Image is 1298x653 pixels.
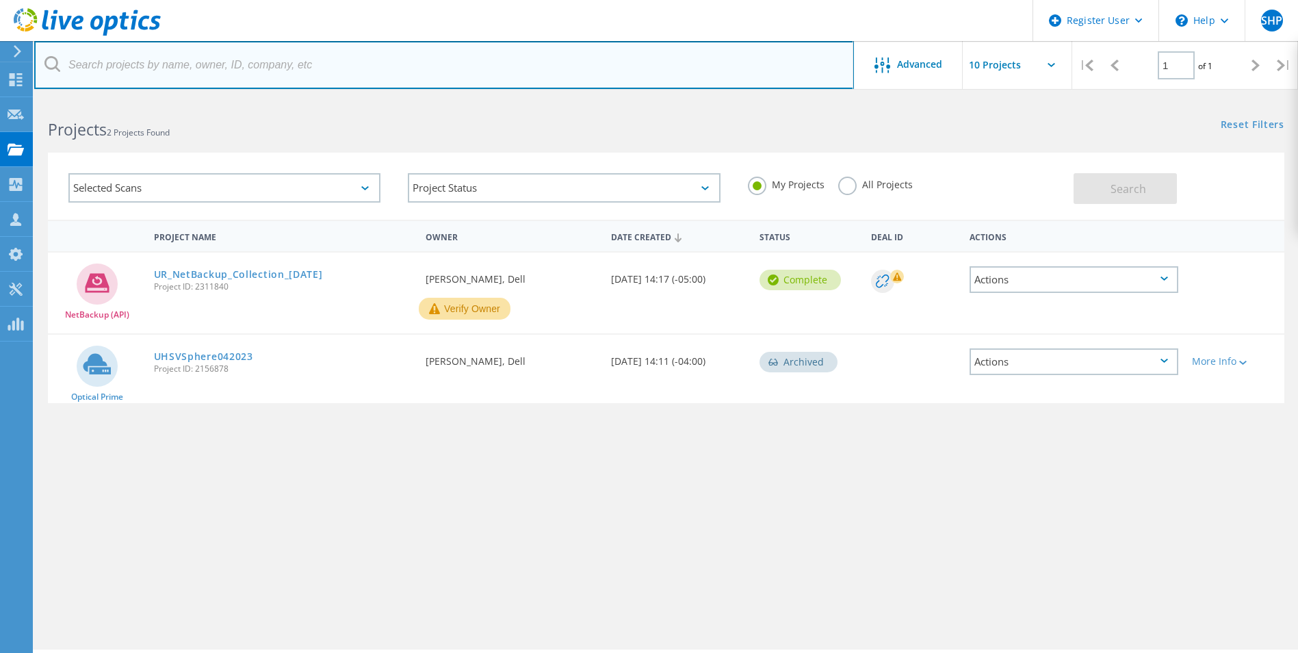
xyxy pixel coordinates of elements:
[419,335,604,380] div: [PERSON_NAME], Dell
[1198,60,1212,72] span: of 1
[154,270,323,279] a: UR_NetBackup_Collection_[DATE]
[897,60,942,69] span: Advanced
[864,223,963,248] div: Deal Id
[14,29,161,38] a: Live Optics Dashboard
[1072,41,1100,90] div: |
[419,253,604,298] div: [PERSON_NAME], Dell
[604,223,753,249] div: Date Created
[147,223,419,248] div: Project Name
[65,311,129,319] span: NetBackup (API)
[107,127,170,138] span: 2 Projects Found
[154,365,413,373] span: Project ID: 2156878
[1074,173,1177,204] button: Search
[408,173,720,203] div: Project Status
[753,223,864,248] div: Status
[419,298,510,320] button: Verify Owner
[963,223,1185,248] div: Actions
[1221,120,1284,131] a: Reset Filters
[154,283,413,291] span: Project ID: 2311840
[1261,15,1282,26] span: SHP
[71,393,123,401] span: Optical Prime
[838,177,913,190] label: All Projects
[154,352,253,361] a: UHSVSphere042023
[748,177,825,190] label: My Projects
[48,118,107,140] b: Projects
[970,348,1178,375] div: Actions
[970,266,1178,293] div: Actions
[1270,41,1298,90] div: |
[604,335,753,380] div: [DATE] 14:11 (-04:00)
[419,223,604,248] div: Owner
[760,270,841,290] div: Complete
[604,253,753,298] div: [DATE] 14:17 (-05:00)
[1192,357,1277,366] div: More Info
[68,173,380,203] div: Selected Scans
[1111,181,1146,196] span: Search
[34,41,854,89] input: Search projects by name, owner, ID, company, etc
[760,352,838,372] div: Archived
[1176,14,1188,27] svg: \n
